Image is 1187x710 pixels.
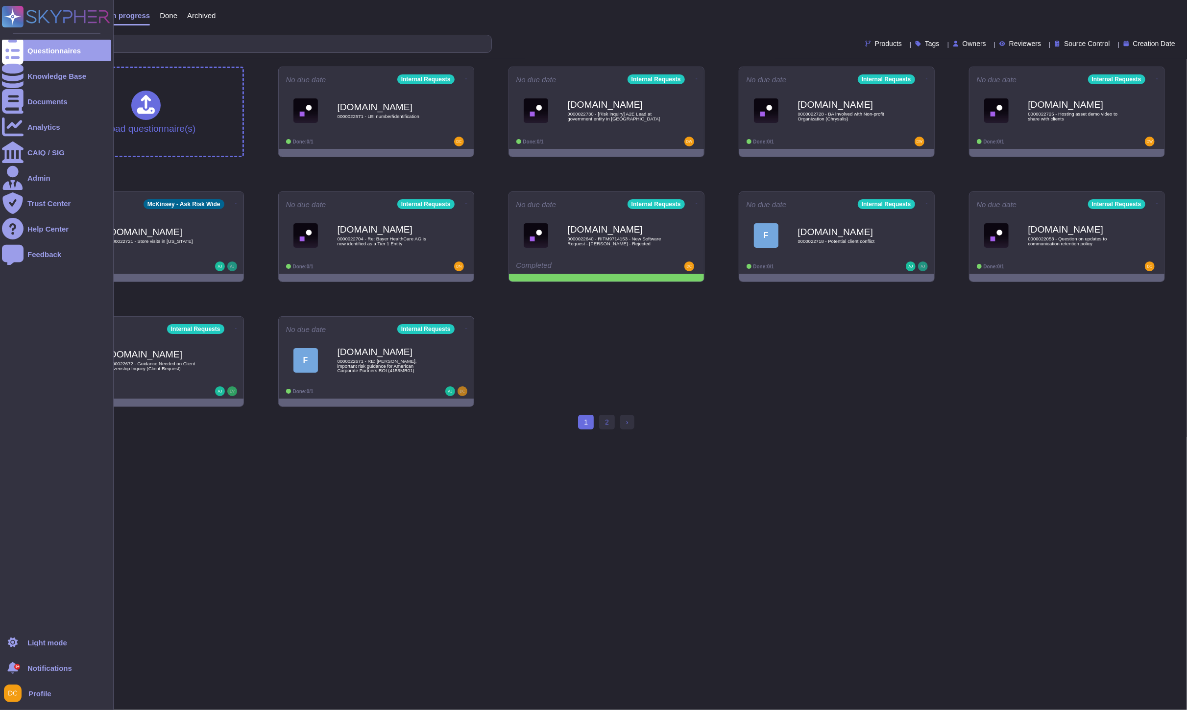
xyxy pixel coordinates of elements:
[2,116,111,138] a: Analytics
[599,415,615,429] a: 2
[338,347,436,356] b: [DOMAIN_NAME]
[28,690,51,697] span: Profile
[1028,100,1126,109] b: [DOMAIN_NAME]
[144,199,224,209] div: McKinsey - Ask Risk Wide
[27,251,61,258] div: Feedback
[1145,261,1155,271] img: user
[107,227,205,237] b: [DOMAIN_NAME]
[906,261,916,271] img: user
[524,98,548,123] img: Logo
[458,386,467,396] img: user
[2,243,111,265] a: Feedback
[1145,137,1155,146] img: user
[2,167,111,189] a: Admin
[628,74,685,84] div: Internal Requests
[397,324,455,334] div: Internal Requests
[524,223,548,248] img: Logo
[578,415,594,429] span: 1
[107,350,205,359] b: [DOMAIN_NAME]
[27,664,72,672] span: Notifications
[338,102,436,112] b: [DOMAIN_NAME]
[2,40,111,61] a: Questionnaires
[293,98,318,123] img: Logo
[107,361,205,371] span: 0000022672 - Guidance Needed on Client Citizenship Inquiry (Client Request)
[286,326,326,333] span: No due date
[753,139,774,144] span: Done: 0/1
[754,223,778,248] div: F
[27,174,50,182] div: Admin
[963,40,986,47] span: Owners
[39,35,491,52] input: Search by keywords
[1064,40,1110,47] span: Source Control
[338,114,436,119] span: 0000022571 - LEI number/identification
[798,112,896,121] span: 0000022728 - BA involved with Non-profit Organization (Chrysalis)
[167,324,224,334] div: Internal Requests
[215,261,225,271] img: user
[747,76,787,83] span: No due date
[1028,237,1126,246] span: 0000022053 - Question on updates to communication retention policy
[516,201,557,208] span: No due date
[2,192,111,214] a: Trust Center
[293,264,314,269] span: Done: 0/1
[798,239,896,244] span: 0000022718 - Potential client conflict
[227,386,237,396] img: user
[747,201,787,208] span: No due date
[754,98,778,123] img: Logo
[753,264,774,269] span: Done: 0/1
[286,201,326,208] span: No due date
[977,76,1017,83] span: No due date
[4,685,22,702] img: user
[858,199,915,209] div: Internal Requests
[516,76,557,83] span: No due date
[293,348,318,373] div: F
[684,137,694,146] img: user
[984,98,1009,123] img: Logo
[2,91,111,112] a: Documents
[445,386,455,396] img: user
[397,199,455,209] div: Internal Requests
[798,100,896,109] b: [DOMAIN_NAME]
[14,664,20,670] div: 9+
[397,74,455,84] div: Internal Requests
[110,12,150,19] span: In progress
[568,100,666,109] b: [DOMAIN_NAME]
[160,12,177,19] span: Done
[2,142,111,163] a: CAIQ / SIG
[798,227,896,237] b: [DOMAIN_NAME]
[286,76,326,83] span: No due date
[1133,40,1175,47] span: Creation Date
[568,237,666,246] span: 0000022640 - RITM9714153 - New Software Request - [PERSON_NAME] - Rejected
[338,359,436,373] span: 0000022671 - RE: [PERSON_NAME], important risk guidance for American Corporate Partners ROI (4155...
[338,237,436,246] span: 0000022704 - Re: Bayer HealthCare AG is now identified as a Tier 1 Entity
[1088,199,1145,209] div: Internal Requests
[2,65,111,87] a: Knowledge Base
[27,123,60,131] div: Analytics
[107,239,205,244] span: 0000022721 - Store visits in [US_STATE]
[984,264,1004,269] span: Done: 0/1
[1009,40,1041,47] span: Reviewers
[568,112,666,121] span: 0000022730 - [Risk inquiry] A2E Lead at government entity in [GEOGRAPHIC_DATA]
[27,47,81,54] div: Questionnaires
[1028,112,1126,121] span: 0000022725 - Hosting asset demo video to share with clients
[684,261,694,271] img: user
[1088,74,1145,84] div: Internal Requests
[984,139,1004,144] span: Done: 0/1
[1028,225,1126,234] b: [DOMAIN_NAME]
[875,40,902,47] span: Products
[858,74,915,84] div: Internal Requests
[293,139,314,144] span: Done: 0/1
[977,201,1017,208] span: No due date
[227,261,237,271] img: user
[27,149,65,156] div: CAIQ / SIG
[96,91,196,133] div: Upload questionnaire(s)
[27,225,69,233] div: Help Center
[516,261,636,271] div: Completed
[2,683,28,704] button: user
[27,72,86,80] div: Knowledge Base
[454,137,464,146] img: user
[215,386,225,396] img: user
[27,200,71,207] div: Trust Center
[915,137,924,146] img: user
[2,218,111,239] a: Help Center
[918,261,928,271] img: user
